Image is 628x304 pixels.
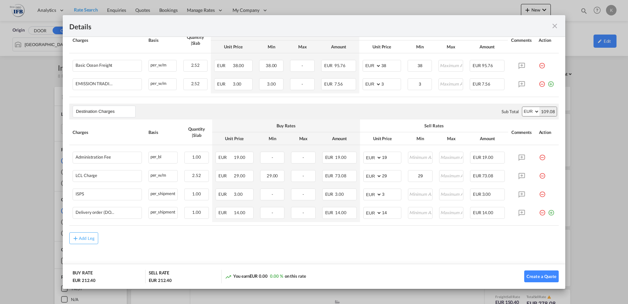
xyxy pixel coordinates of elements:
div: Basis [148,129,178,135]
md-icon: icon-minus-circle-outline red-400-fg pt-7 [539,78,545,85]
button: Add Leg [69,232,98,244]
button: Create a Quote [524,270,559,282]
div: You earn on this rate [225,273,306,280]
span: EUR [218,173,233,178]
th: Amount [467,132,508,145]
span: 0.00 % [270,273,283,279]
div: ISPS [76,191,84,196]
input: 29 [382,170,401,180]
th: Unit Price [360,132,405,145]
th: Amount [319,132,360,145]
div: Sub Total [502,109,519,114]
span: - [303,155,304,160]
span: 14.00 [482,210,494,215]
div: 109.08 [539,107,556,116]
input: Maximum Amount [440,207,463,217]
th: Unit Price [359,40,404,53]
span: EUR [218,155,233,160]
span: EUR [324,81,333,87]
span: EUR [473,81,481,87]
span: 1.00 [192,154,201,160]
span: 38.00 [266,63,277,68]
span: EUR [325,210,334,215]
div: Buy Rates [215,123,357,129]
md-icon: icon-minus-circle-outline red-400-fg pt-7 [539,152,546,158]
th: Min [405,132,436,145]
th: Max [287,40,318,53]
div: Charges [73,129,142,135]
span: - [272,191,273,197]
div: SELL RATE [149,270,169,277]
span: 2.52 [191,81,200,86]
th: Amount [318,40,359,53]
div: per_w/m [149,79,176,87]
th: Amount [466,40,508,53]
span: EUR [218,191,233,197]
span: 38.00 [233,63,244,68]
md-dialog: Port of ... [63,15,565,289]
span: EUR [473,155,481,160]
div: per_shipment [149,189,178,197]
th: Action [536,119,559,145]
span: 3.00 [267,81,276,87]
div: Add Leg [79,236,95,240]
md-icon: icon-plus-circle-outline green-400-fg [548,78,554,85]
span: 3.00 [335,191,344,197]
span: 7.56 [482,81,491,87]
span: EUR [473,173,481,178]
span: EUR 0.00 [250,273,267,279]
span: - [272,210,273,215]
th: Min [257,132,288,145]
div: per_w/m [149,170,178,179]
input: Minimum Amount [409,189,432,199]
div: Basic Ocean Freight [76,63,112,68]
th: Max [436,132,467,145]
div: Charges [73,37,142,43]
th: Min [256,40,287,53]
input: Maximum Amount [439,79,463,89]
md-icon: icon-minus-circle-outline red-400-fg pt-7 [539,189,546,195]
span: EUR [325,173,334,178]
input: Maximum Amount [440,189,463,199]
div: EMISSION TRADING SYSTEM (ETS) [76,81,115,86]
th: Min [404,40,436,53]
span: 95.76 [334,63,346,68]
div: Administration Fee [76,155,111,160]
span: - [303,191,304,197]
span: 29.00 [267,173,278,178]
input: Leg Name [76,107,135,116]
input: 38 [381,60,401,70]
span: 19.00 [335,155,347,160]
md-icon: icon-minus-circle-outline red-400-fg pt-7 [539,207,546,214]
span: EUR [325,191,334,197]
div: per_bl [149,152,178,160]
div: Quantity | Slab [184,126,209,138]
input: Minimum Amount [409,152,432,162]
span: 2.52 [191,63,200,68]
div: Sell Rates [363,123,505,129]
div: EUR 212.40 [73,277,96,283]
span: - [303,210,304,215]
span: - [303,173,304,178]
div: per_shipment [149,207,178,215]
div: Details [69,22,510,30]
div: BUY RATE [73,270,92,277]
input: Minimum Amount [408,60,432,70]
div: Basis [148,37,176,43]
span: 2.52 [192,173,201,178]
span: 14.00 [335,210,347,215]
div: Delivery order (DO Fee) [76,210,115,215]
span: 73.08 [482,173,494,178]
span: 1.00 [192,191,201,196]
md-icon: icon-trending-up [225,273,232,280]
input: 14 [382,207,401,217]
span: 29.00 [234,173,245,178]
th: Unit Price [212,132,257,145]
input: 3 [381,79,401,89]
md-icon: icon-close fg-AAA8AD m-0 cursor [551,22,559,30]
span: EUR [217,81,232,87]
th: Comments [508,27,535,53]
md-icon: icon-plus-circle-outline green-400-fg [548,207,554,214]
span: EUR [217,63,232,68]
span: EUR [473,63,481,68]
